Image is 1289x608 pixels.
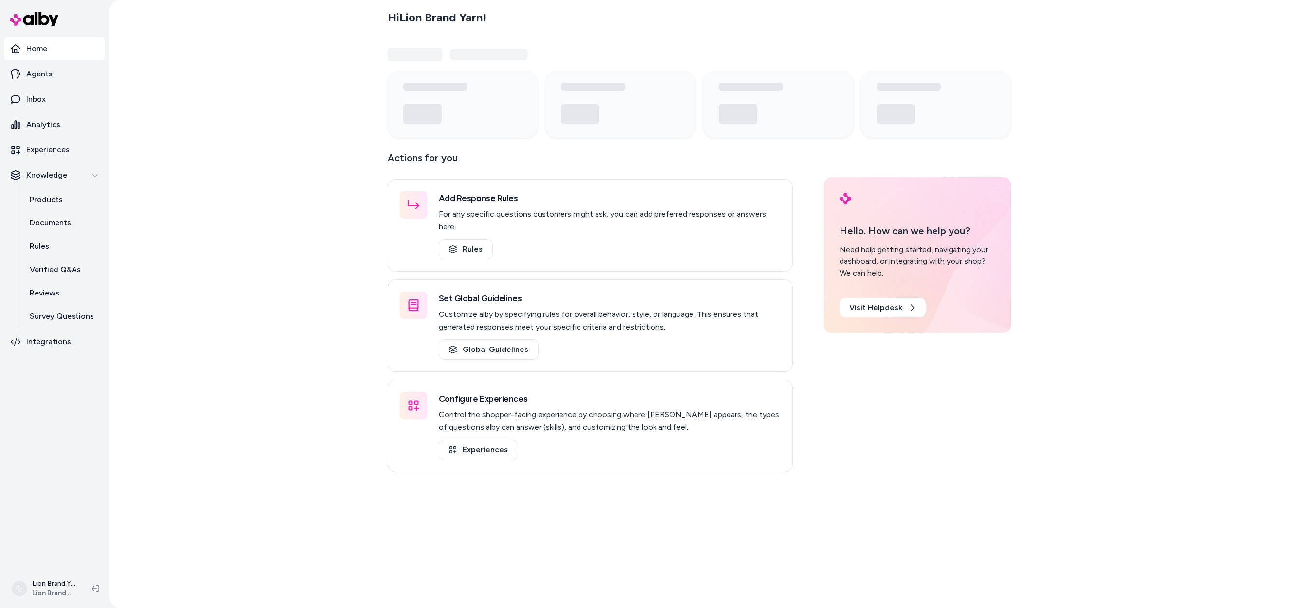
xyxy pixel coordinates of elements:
[4,138,105,162] a: Experiences
[10,12,58,26] img: alby Logo
[439,308,781,333] p: Customize alby by specifying rules for overall behavior, style, or language. This ensures that ge...
[840,193,851,204] img: alby Logo
[4,330,105,353] a: Integrations
[30,264,81,276] p: Verified Q&As
[840,223,995,238] p: Hello. How can we help you?
[20,211,105,235] a: Documents
[26,144,70,156] p: Experiences
[439,208,781,233] p: For any specific questions customers might ask, you can add preferred responses or answers here.
[20,281,105,305] a: Reviews
[26,119,60,130] p: Analytics
[439,239,493,259] a: Rules
[439,440,518,460] a: Experiences
[26,93,46,105] p: Inbox
[30,217,71,229] p: Documents
[439,392,781,405] h3: Configure Experiences
[6,573,84,604] button: LLion Brand Yarn ShopifyLion Brand Yarn
[26,336,71,348] p: Integrations
[439,292,781,305] h3: Set Global Guidelines
[26,68,53,80] p: Agents
[12,581,27,596] span: L
[4,88,105,111] a: Inbox
[30,240,49,252] p: Rules
[30,194,63,205] p: Products
[439,408,781,434] p: Control the shopper-facing experience by choosing where [PERSON_NAME] appears, the types of quest...
[20,305,105,328] a: Survey Questions
[388,150,793,173] p: Actions for you
[20,235,105,258] a: Rules
[840,298,926,317] a: Visit Helpdesk
[26,43,47,55] p: Home
[4,164,105,187] button: Knowledge
[32,579,76,589] p: Lion Brand Yarn Shopify
[30,287,59,299] p: Reviews
[4,113,105,136] a: Analytics
[439,339,539,360] a: Global Guidelines
[4,62,105,86] a: Agents
[4,37,105,60] a: Home
[20,188,105,211] a: Products
[20,258,105,281] a: Verified Q&As
[32,589,76,598] span: Lion Brand Yarn
[388,10,486,25] h2: Hi Lion Brand Yarn !
[26,169,67,181] p: Knowledge
[840,244,995,279] div: Need help getting started, navigating your dashboard, or integrating with your shop? We can help.
[439,191,781,205] h3: Add Response Rules
[30,311,94,322] p: Survey Questions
